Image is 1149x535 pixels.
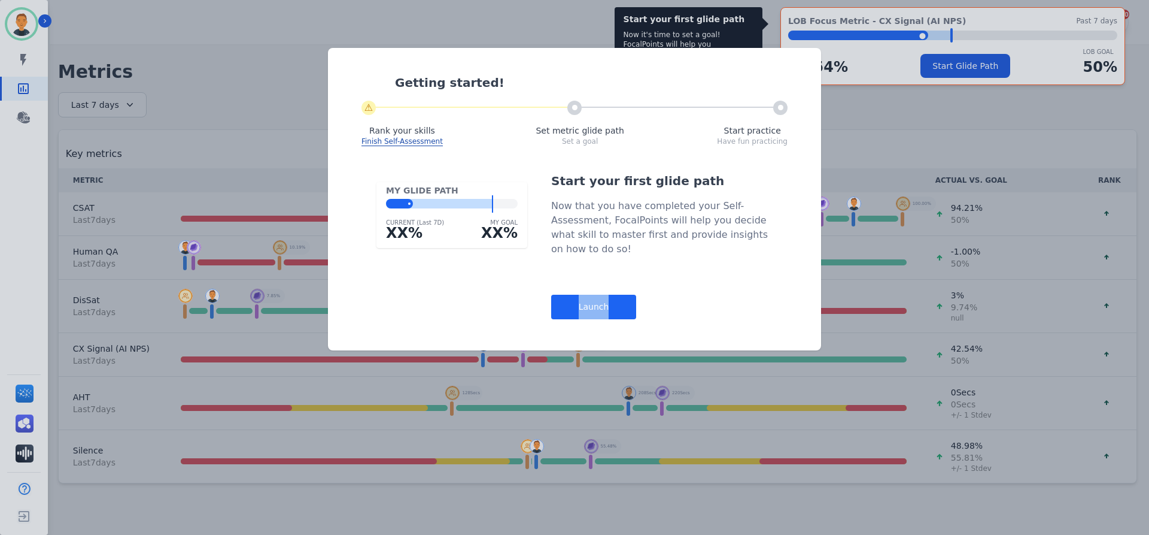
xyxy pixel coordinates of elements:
[717,137,788,146] div: Have fun practicing
[481,223,518,243] div: XX%
[386,185,518,197] div: MY GLIDE PATH
[551,199,773,256] div: Now that you have completed your Self-Assessment, FocalPoints will help you decide what skill to ...
[386,223,444,243] div: XX%
[551,173,773,189] div: Start your first glide path
[361,125,443,137] div: Rank your skills
[361,101,376,115] div: ⚠
[551,295,636,319] div: Launch
[717,125,788,137] div: Start practice
[386,218,444,227] div: CURRENT (Last 7D)
[536,125,624,137] div: Set metric glide path
[481,218,518,227] div: MY GOAL
[395,74,788,91] div: Getting started!
[361,137,443,146] span: Finish Self-Assessment
[536,137,624,146] div: Set a goal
